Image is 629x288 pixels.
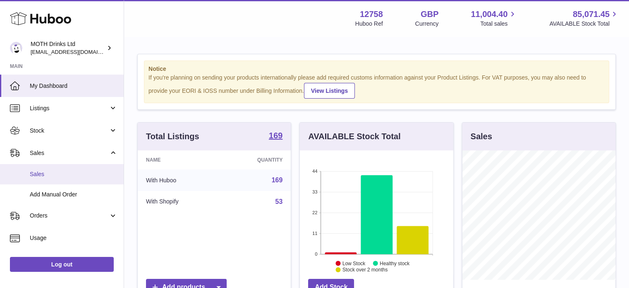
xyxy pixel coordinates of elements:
a: 53 [275,198,283,205]
text: 11 [313,231,318,236]
th: Name [138,150,220,169]
div: Huboo Ref [355,20,383,28]
span: Listings [30,104,109,112]
a: Log out [10,257,114,272]
a: 169 [272,177,283,184]
strong: 12758 [360,9,383,20]
td: With Shopify [138,191,220,213]
h3: AVAILABLE Stock Total [308,131,400,142]
span: My Dashboard [30,82,117,90]
div: MOTH Drinks Ltd [31,40,105,56]
text: Stock over 2 months [342,267,387,273]
text: Low Stock [342,260,366,266]
h3: Total Listings [146,131,199,142]
span: [EMAIL_ADDRESS][DOMAIN_NAME] [31,48,122,55]
strong: GBP [421,9,438,20]
span: Stock [30,127,109,135]
span: AVAILABLE Stock Total [549,20,619,28]
th: Quantity [220,150,291,169]
img: orders@mothdrinks.com [10,42,22,54]
span: 85,071.45 [573,9,610,20]
strong: Notice [148,65,605,73]
div: If you're planning on sending your products internationally please add required customs informati... [148,74,605,99]
strong: 169 [269,131,282,140]
text: 0 [315,252,318,257]
span: Sales [30,149,109,157]
text: 33 [313,189,318,194]
a: 85,071.45 AVAILABLE Stock Total [549,9,619,28]
text: 22 [313,210,318,215]
div: Currency [415,20,439,28]
a: 11,004.40 Total sales [471,9,517,28]
span: Orders [30,212,109,220]
h3: Sales [471,131,492,142]
a: 169 [269,131,282,141]
span: Total sales [480,20,517,28]
span: Usage [30,234,117,242]
span: Sales [30,170,117,178]
td: With Huboo [138,169,220,191]
span: 11,004.40 [471,9,507,20]
text: 44 [313,169,318,174]
text: Healthy stock [380,260,410,266]
a: View Listings [304,83,355,99]
span: Add Manual Order [30,191,117,198]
